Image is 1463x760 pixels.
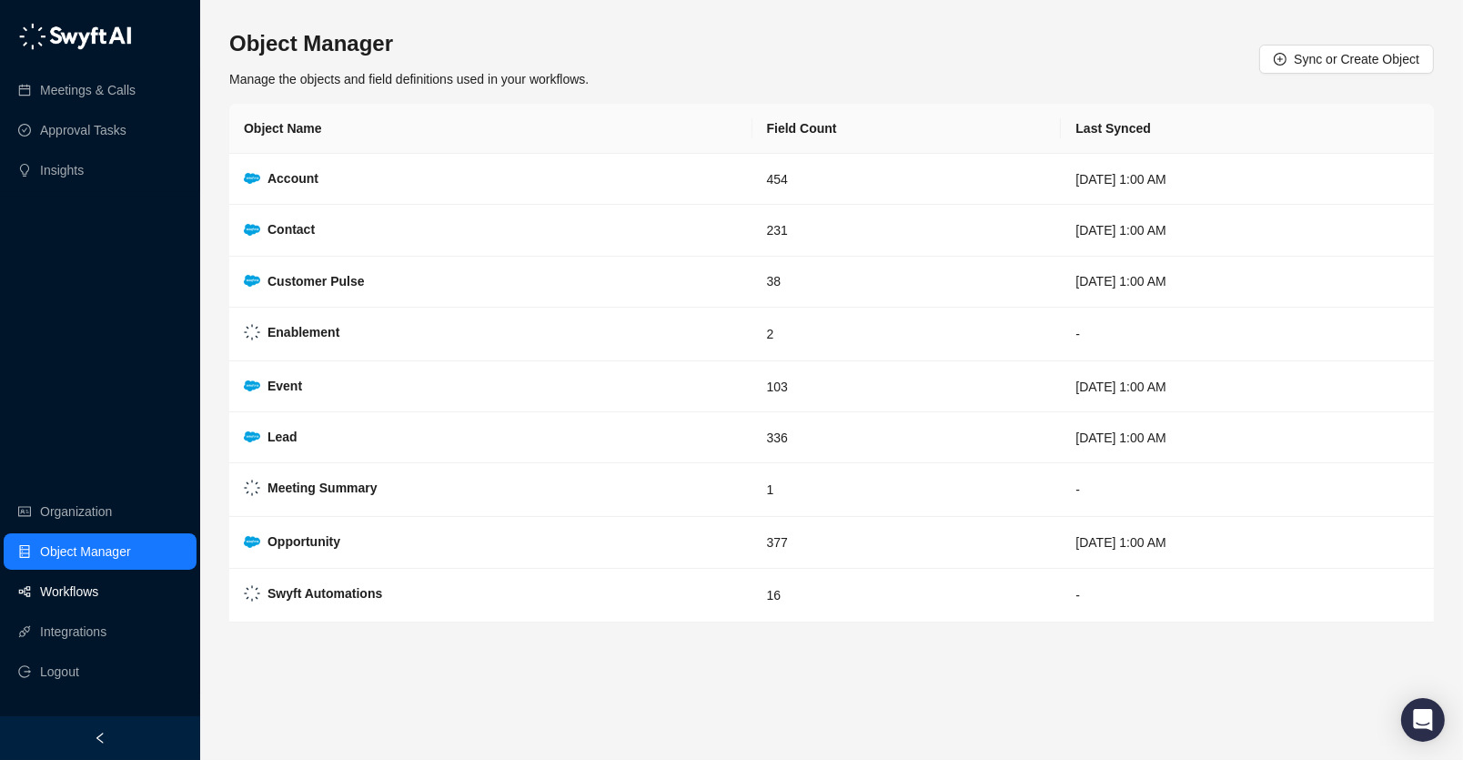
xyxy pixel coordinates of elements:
[752,569,1062,623] td: 16
[267,325,339,339] strong: Enablement
[752,463,1062,517] td: 1
[752,104,1062,154] th: Field Count
[94,732,106,745] span: left
[244,536,260,548] img: salesforce-ChMvK6Xa.png
[1061,257,1434,308] td: [DATE] 1:00 AM
[267,379,302,393] strong: Event
[40,573,98,610] a: Workflows
[40,112,126,148] a: Approval Tasks
[1061,308,1434,361] td: -
[1061,463,1434,517] td: -
[18,665,31,678] span: logout
[1061,104,1434,154] th: Last Synced
[1061,154,1434,205] td: [DATE] 1:00 AM
[244,275,260,287] img: salesforce-ChMvK6Xa.png
[18,23,132,50] img: logo-05li4sbe.png
[229,104,752,154] th: Object Name
[267,534,340,549] strong: Opportunity
[229,72,589,86] span: Manage the objects and field definitions used in your workflows.
[1061,569,1434,623] td: -
[244,480,260,496] img: Swyft Logo
[40,152,84,188] a: Insights
[1061,205,1434,256] td: [DATE] 1:00 AM
[1294,49,1419,69] span: Sync or Create Object
[267,171,318,186] strong: Account
[244,585,260,602] img: Swyft Logo
[1259,45,1434,74] button: Sync or Create Object
[40,533,131,570] a: Object Manager
[267,586,382,601] strong: Swyft Automations
[267,430,298,444] strong: Lead
[267,222,315,237] strong: Contact
[752,361,1062,412] td: 103
[40,72,136,108] a: Meetings & Calls
[267,274,365,289] strong: Customer Pulse
[40,613,106,650] a: Integrations
[1061,517,1434,568] td: [DATE] 1:00 AM
[752,257,1062,308] td: 38
[244,224,260,236] img: salesforce-ChMvK6Xa.png
[752,308,1062,361] td: 2
[1061,361,1434,412] td: [DATE] 1:00 AM
[244,173,260,185] img: salesforce-ChMvK6Xa.png
[752,205,1062,256] td: 231
[752,412,1062,463] td: 336
[1061,412,1434,463] td: [DATE] 1:00 AM
[752,517,1062,568] td: 377
[40,493,112,530] a: Organization
[267,481,378,495] strong: Meeting Summary
[1401,698,1445,742] div: Open Intercom Messenger
[752,154,1062,205] td: 454
[244,431,260,443] img: salesforce-ChMvK6Xa.png
[229,29,589,58] h3: Object Manager
[244,380,260,392] img: salesforce-ChMvK6Xa.png
[40,654,79,690] span: Logout
[244,324,260,340] img: Swyft Logo
[1274,53,1286,66] span: plus-circle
